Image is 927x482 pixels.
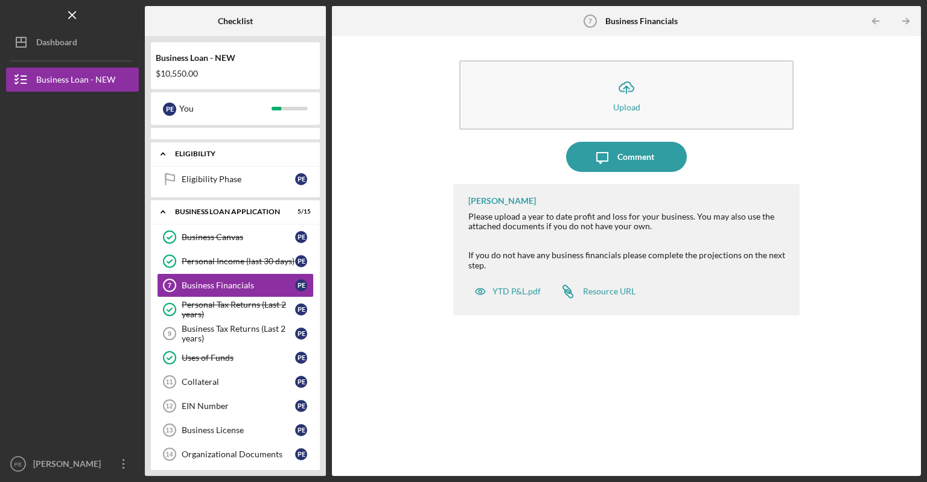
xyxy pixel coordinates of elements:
div: P E [295,303,307,316]
div: Comment [617,142,654,172]
div: Business Loan - NEW [156,53,315,63]
div: Dashboard [36,30,77,57]
a: 11CollateralPE [157,370,314,394]
div: Business License [182,425,295,435]
div: [PERSON_NAME] [30,452,109,479]
button: PE[PERSON_NAME] [6,452,139,476]
button: YTD P&L.pdf [468,279,547,303]
tspan: 14 [165,451,173,458]
text: PE [14,461,22,468]
div: P E [295,255,307,267]
tspan: 9 [168,330,171,337]
a: 9Business Tax Returns (Last 2 years)PE [157,322,314,346]
a: Uses of FundsPE [157,346,314,370]
button: Dashboard [6,30,139,54]
tspan: 7 [588,17,592,25]
div: Personal Income (last 30 days) [182,256,295,266]
div: Business Tax Returns (Last 2 years) [182,324,295,343]
div: P E [295,173,307,185]
a: Personal Income (last 30 days)PE [157,249,314,273]
div: Resource URL [583,287,636,296]
div: YTD P&L.pdf [492,287,541,296]
tspan: 11 [165,378,173,385]
button: Upload [459,60,794,130]
div: ELIGIBILITY [175,150,305,157]
a: Personal Tax Returns (Last 2 years)PE [157,297,314,322]
div: P E [295,279,307,291]
b: Checklist [218,16,253,26]
div: If you do not have any business financials please complete the projections on the next step. [468,250,788,270]
button: Comment [566,142,687,172]
a: 7Business FinancialsPE [157,273,314,297]
a: 13Business LicensePE [157,418,314,442]
div: P E [295,376,307,388]
tspan: 7 [168,282,171,289]
tspan: 12 [165,402,173,410]
div: Organizational Documents [182,449,295,459]
a: Eligibility PhasePE [157,167,314,191]
a: Resource URL [553,279,636,303]
div: P E [295,352,307,364]
div: Business Canvas [182,232,295,242]
div: P E [295,400,307,412]
div: [PERSON_NAME] [468,196,536,206]
a: 12EIN NumberPE [157,394,314,418]
a: Referral and ReferencesPE [157,109,314,133]
div: Business Financials [182,281,295,290]
div: Business Loan - NEW [36,68,115,95]
div: BUSINESS LOAN APPLICATION [175,208,281,215]
button: Business Loan - NEW [6,68,139,92]
div: Please upload a year to date profit and loss for your business. You may also use the attached doc... [468,212,788,250]
div: P E [295,448,307,460]
div: Uses of Funds [182,353,295,363]
div: P E [295,424,307,436]
div: $10,550.00 [156,69,315,78]
div: P E [295,231,307,243]
a: Business CanvasPE [157,225,314,249]
div: EIN Number [182,401,295,411]
div: Collateral [182,377,295,387]
a: 14Organizational DocumentsPE [157,442,314,466]
div: Upload [613,103,640,112]
div: 5 / 15 [289,208,311,215]
div: P E [163,103,176,116]
b: Business Financials [605,16,678,26]
div: Personal Tax Returns (Last 2 years) [182,300,295,319]
div: You [179,98,272,119]
div: P E [295,328,307,340]
div: Eligibility Phase [182,174,295,184]
tspan: 13 [165,427,173,434]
